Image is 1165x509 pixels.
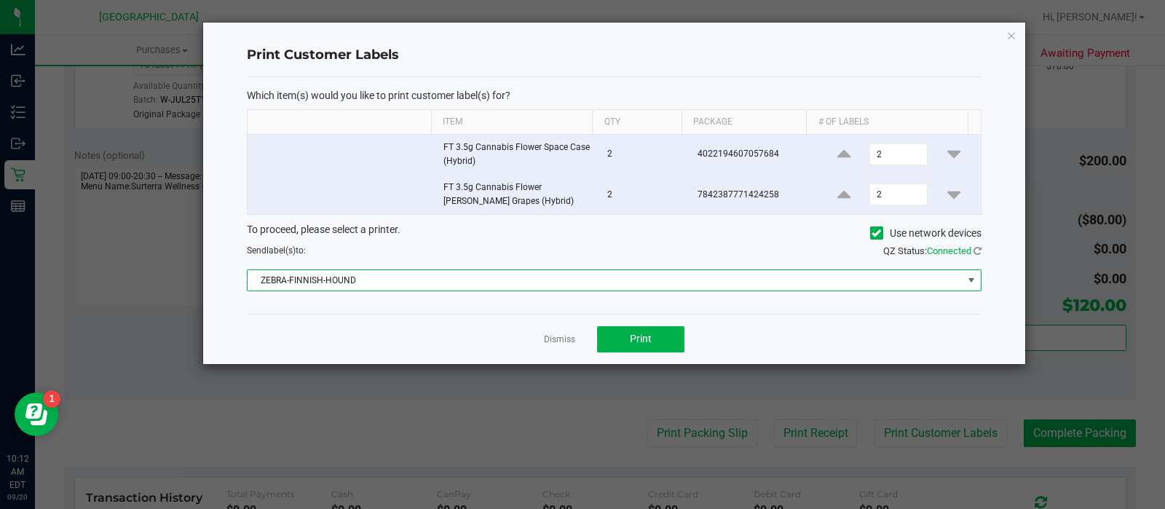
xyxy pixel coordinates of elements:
[435,135,599,175] td: FT 3.5g Cannabis Flower Space Case (Hybrid)
[15,392,58,436] iframe: Resource center
[682,110,807,135] th: Package
[435,175,599,214] td: FT 3.5g Cannabis Flower [PERSON_NAME] Grapes (Hybrid)
[592,110,681,135] th: Qty
[599,135,690,175] td: 2
[630,333,652,344] span: Print
[544,334,575,346] a: Dismiss
[247,46,982,65] h4: Print Customer Labels
[248,270,963,291] span: ZEBRA-FINNISH-HOUND
[266,245,296,256] span: label(s)
[883,245,982,256] span: QZ Status:
[806,110,967,135] th: # of labels
[870,226,982,241] label: Use network devices
[247,245,306,256] span: Send to:
[431,110,592,135] th: Item
[599,175,690,214] td: 2
[927,245,971,256] span: Connected
[597,326,684,352] button: Print
[247,89,982,102] p: Which item(s) would you like to print customer label(s) for?
[689,175,816,214] td: 7842387771424258
[689,135,816,175] td: 4022194607057684
[236,222,992,244] div: To proceed, please select a printer.
[43,390,60,408] iframe: Resource center unread badge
